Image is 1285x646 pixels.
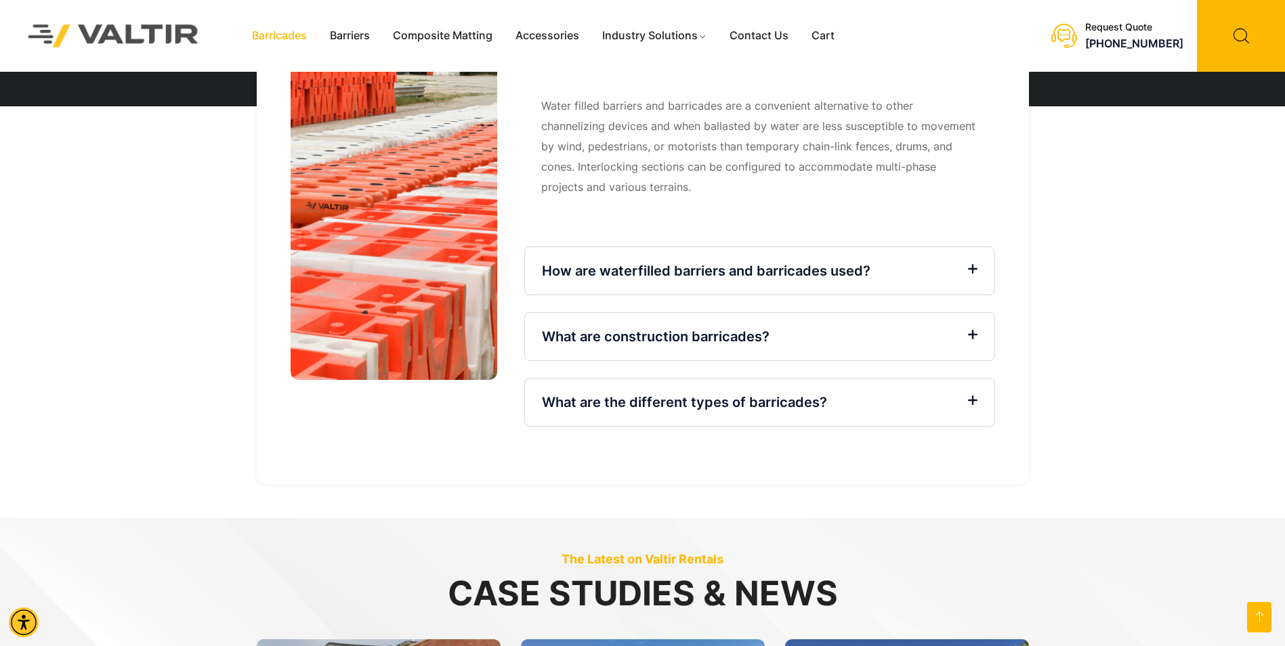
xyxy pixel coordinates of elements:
[1247,602,1271,632] a: Open this option
[257,552,1029,567] p: The Latest on Valtir Rentals
[542,394,827,410] a: What are the different types of barricades?
[1085,22,1183,33] div: Request Quote
[524,312,995,361] div: What are construction barricades?
[9,607,39,637] div: Accessibility Menu
[524,378,995,427] div: What are the different types of barricades?
[10,7,217,66] img: Valtir Rentals
[381,26,504,46] a: Composite Matting
[524,246,995,295] div: How are waterfilled barriers and barricades used?
[591,26,719,46] a: Industry Solutions
[800,26,846,46] a: Cart
[542,328,770,345] a: What are construction barricades?
[718,26,800,46] a: Contact Us
[291,39,497,379] img: What are waterfilled barriers and barricades?
[524,86,995,230] div: What are waterfilled barriers and barricades?
[541,96,978,198] p: Water filled barriers and barricades are a convenient alternative to other channelizing devices a...
[542,263,870,279] a: How are waterfilled barriers and barricades used?
[240,26,318,46] a: Barricades
[504,26,591,46] a: Accessories
[257,575,1029,612] h2: Case Studies & News
[1085,37,1183,50] a: call (888) 496-3625
[318,26,381,46] a: Barriers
